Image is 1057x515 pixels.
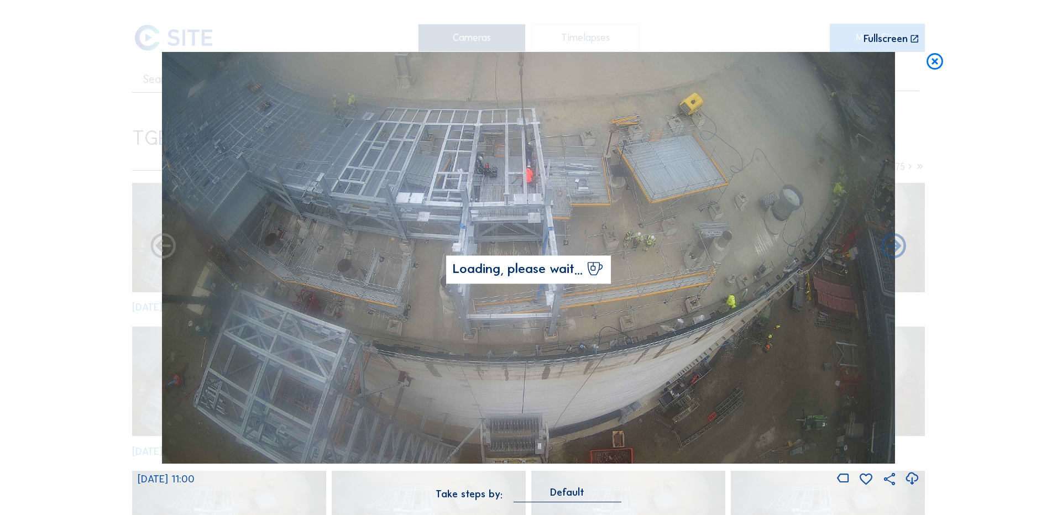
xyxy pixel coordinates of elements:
i: Back [878,232,909,262]
div: Fullscreen [864,34,908,44]
i: Forward [148,232,179,262]
img: Image [162,52,895,464]
div: Default [514,487,621,502]
div: Default [550,487,584,497]
span: Loading, please wait... [453,263,583,276]
div: Take steps by: [436,489,503,499]
span: [DATE] 11:00 [138,473,195,485]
